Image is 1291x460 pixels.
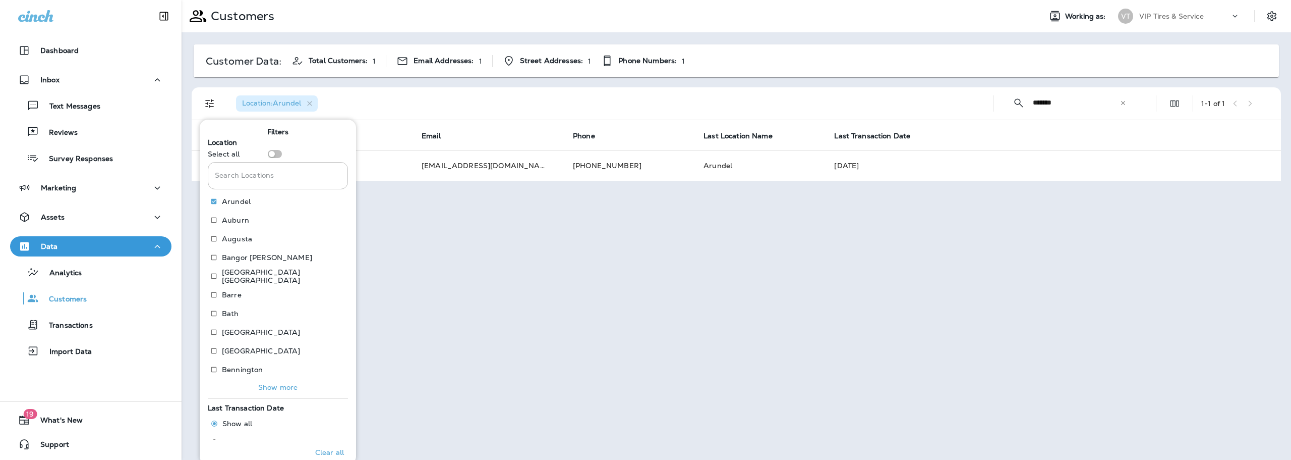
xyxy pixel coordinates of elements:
[834,131,923,140] span: Last Transaction Date
[315,448,344,456] p: Clear all
[39,128,78,138] p: Reviews
[258,383,298,391] p: Show more
[10,288,171,309] button: Customers
[30,416,83,428] span: What's New
[208,403,284,413] span: Last Transaction Date
[1263,7,1281,25] button: Settings
[309,57,368,65] span: Total Customers:
[10,434,171,454] button: Support
[222,268,340,284] p: [GEOGRAPHIC_DATA] [GEOGRAPHIC_DATA]
[703,131,786,140] span: Last Location Name
[242,98,301,108] span: Location : Arundel
[39,321,93,331] p: Transactions
[703,161,732,170] span: Arundel
[561,150,691,181] td: [PHONE_NUMBER]
[479,57,482,65] p: 1
[222,291,242,299] p: Barre
[1065,12,1108,21] span: Working as:
[208,150,240,158] p: Select all
[207,9,274,24] p: Customers
[41,242,58,250] p: Data
[1009,93,1029,113] button: Collapse Search
[1201,99,1225,108] div: 1 - 1 of 1
[41,213,65,221] p: Assets
[10,207,171,227] button: Assets
[41,184,76,192] p: Marketing
[10,95,171,116] button: Text Messages
[39,295,87,304] p: Customers
[409,150,561,181] td: [EMAIL_ADDRESS][DOMAIN_NAME]
[39,347,92,357] p: Import Data
[150,6,178,26] button: Collapse Sidebar
[10,70,171,90] button: Inbox
[10,262,171,283] button: Analytics
[10,40,171,61] button: Dashboard
[10,178,171,198] button: Marketing
[703,132,773,140] span: Last Location Name
[422,132,441,140] span: Email
[222,420,252,428] span: Show all
[10,236,171,257] button: Data
[1118,9,1133,24] div: VT
[573,131,608,140] span: Phone
[39,269,82,278] p: Analytics
[40,76,60,84] p: Inbox
[10,340,171,362] button: Import Data
[30,440,69,452] span: Support
[40,46,79,55] p: Dashboard
[222,328,300,336] p: [GEOGRAPHIC_DATA]
[222,216,249,224] p: Auburn
[39,155,113,164] p: Survey Responses
[192,150,409,181] td: [PERSON_NAME]
[208,380,348,394] button: Show more
[236,95,318,112] div: Location:Arundel
[208,138,237,147] span: Location
[588,57,591,65] p: 1
[222,197,251,206] p: Arundel
[520,57,583,65] span: Street Addresses:
[10,147,171,169] button: Survey Responses
[222,347,300,355] p: [GEOGRAPHIC_DATA]
[414,57,474,65] span: Email Addresses:
[682,57,685,65] p: 1
[834,132,910,140] span: Last Transaction Date
[10,121,171,142] button: Reviews
[573,132,595,140] span: Phone
[373,57,376,65] p: 1
[10,314,171,335] button: Transactions
[39,102,100,112] p: Text Messages
[10,410,171,430] button: 19What's New
[1139,12,1204,20] p: VIP Tires & Service
[267,128,289,136] span: Filters
[222,310,239,318] p: Bath
[222,253,312,262] p: Bangor [PERSON_NAME]
[222,438,240,446] span: Date
[23,409,37,419] span: 19
[206,57,281,65] p: Customer Data:
[1164,93,1185,114] button: Edit Fields
[222,235,252,243] p: Augusta
[222,366,263,374] p: Bennington
[618,57,677,65] span: Phone Numbers:
[422,131,454,140] span: Email
[822,150,1281,181] td: [DATE]
[200,93,220,114] button: Filters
